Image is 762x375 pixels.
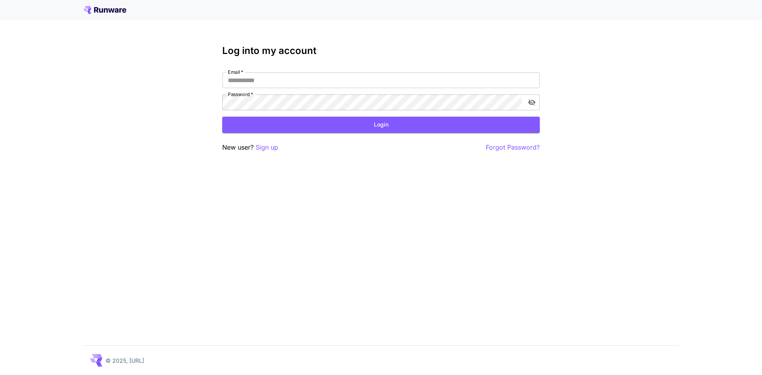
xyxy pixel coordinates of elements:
[228,69,243,75] label: Email
[106,356,144,365] p: © 2025, [URL]
[256,142,278,152] button: Sign up
[222,142,278,152] p: New user?
[222,45,540,56] h3: Log into my account
[486,142,540,152] button: Forgot Password?
[222,117,540,133] button: Login
[525,95,539,110] button: toggle password visibility
[228,91,253,98] label: Password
